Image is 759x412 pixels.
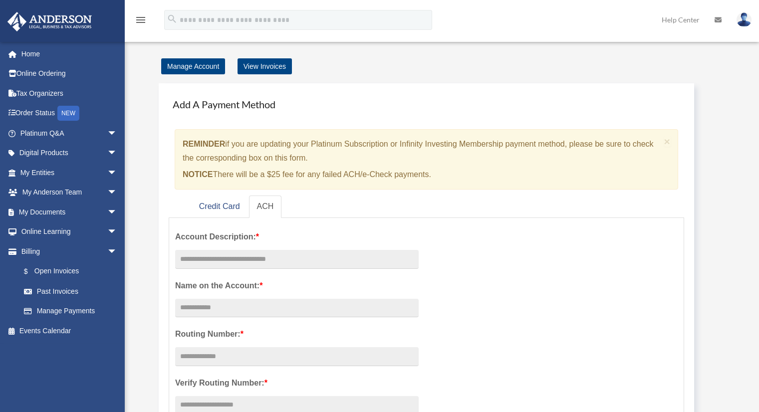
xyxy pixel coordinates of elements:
a: Billingarrow_drop_down [7,241,132,261]
a: Events Calendar [7,321,132,341]
div: if you are updating your Platinum Subscription or Infinity Investing Membership payment method, p... [175,129,678,190]
a: Digital Productsarrow_drop_down [7,143,132,163]
label: Name on the Account: [175,279,419,293]
span: arrow_drop_down [107,143,127,164]
a: Online Ordering [7,64,132,84]
a: Online Learningarrow_drop_down [7,222,132,242]
a: My Anderson Teamarrow_drop_down [7,183,132,203]
a: $Open Invoices [14,261,132,282]
a: Credit Card [191,196,248,218]
a: Home [7,44,132,64]
label: Verify Routing Number: [175,376,419,390]
a: My Entitiesarrow_drop_down [7,163,132,183]
span: arrow_drop_down [107,123,127,144]
button: Close [664,136,671,147]
a: Platinum Q&Aarrow_drop_down [7,123,132,143]
div: NEW [57,106,79,121]
a: View Invoices [238,58,292,74]
span: arrow_drop_down [107,163,127,183]
a: ACH [249,196,282,218]
img: Anderson Advisors Platinum Portal [4,12,95,31]
h4: Add A Payment Method [169,93,684,115]
a: Manage Payments [14,301,127,321]
label: Account Description: [175,230,419,244]
a: My Documentsarrow_drop_down [7,202,132,222]
a: Tax Organizers [7,83,132,103]
i: search [167,13,178,24]
a: menu [135,17,147,26]
span: arrow_drop_down [107,222,127,242]
span: arrow_drop_down [107,202,127,222]
span: arrow_drop_down [107,183,127,203]
img: User Pic [737,12,752,27]
label: Routing Number: [175,327,419,341]
span: arrow_drop_down [107,241,127,262]
a: Order StatusNEW [7,103,132,124]
p: There will be a $25 fee for any failed ACH/e-Check payments. [183,168,660,182]
strong: REMINDER [183,140,225,148]
a: Manage Account [161,58,225,74]
span: × [664,136,671,147]
strong: NOTICE [183,170,213,179]
span: $ [29,265,34,278]
i: menu [135,14,147,26]
a: Past Invoices [14,281,132,301]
